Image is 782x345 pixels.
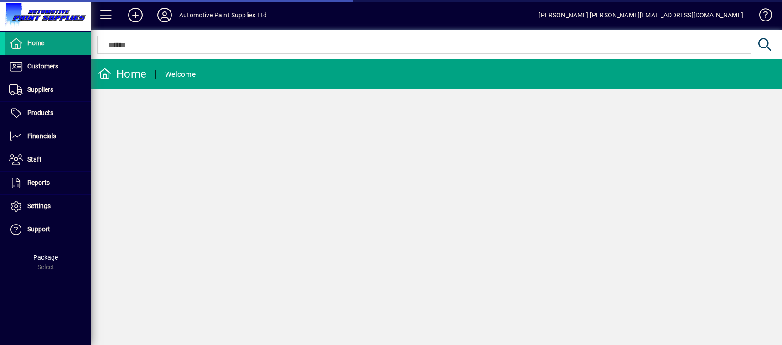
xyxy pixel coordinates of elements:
[5,125,91,148] a: Financials
[33,254,58,261] span: Package
[539,8,743,22] div: [PERSON_NAME] [PERSON_NAME][EMAIL_ADDRESS][DOMAIN_NAME]
[27,86,53,93] span: Suppliers
[5,218,91,241] a: Support
[5,172,91,194] a: Reports
[27,202,51,209] span: Settings
[27,179,50,186] span: Reports
[752,2,771,31] a: Knowledge Base
[5,55,91,78] a: Customers
[27,132,56,140] span: Financials
[165,67,196,82] div: Welcome
[27,225,50,233] span: Support
[27,63,58,70] span: Customers
[121,7,150,23] button: Add
[27,39,44,47] span: Home
[98,67,146,81] div: Home
[27,156,41,163] span: Staff
[5,78,91,101] a: Suppliers
[5,148,91,171] a: Staff
[150,7,179,23] button: Profile
[5,102,91,125] a: Products
[5,195,91,218] a: Settings
[27,109,53,116] span: Products
[179,8,267,22] div: Automotive Paint Supplies Ltd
